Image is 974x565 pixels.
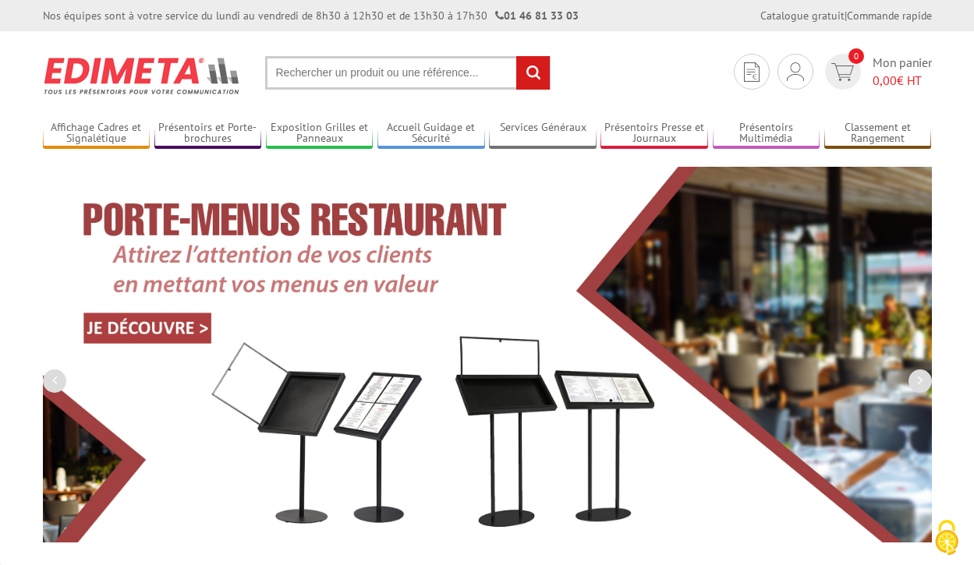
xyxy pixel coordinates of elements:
span: Mon panier [873,54,932,90]
a: devis rapide 0 Mon panier 0,00€ HT [821,54,932,90]
a: Affichage Cadres et Signalétique [43,121,151,147]
img: devis rapide [787,62,804,81]
a: Présentoirs et Porte-brochures [154,121,262,147]
a: Classement et Rangement [824,121,932,147]
a: Présentoirs Presse et Journaux [600,121,708,147]
img: devis rapide [831,63,854,81]
div: Nos équipes sont à votre service du lundi au vendredi de 8h30 à 12h30 et de 13h30 à 17h30 [43,8,579,23]
span: 0,00 [873,72,897,88]
img: Cookies (fenêtre modale) [927,518,966,557]
div: | [760,8,932,23]
strong: 01 46 81 33 03 [495,9,579,23]
a: Commande rapide [847,9,932,23]
a: Catalogue gratuit [760,9,845,23]
img: devis rapide [744,62,760,82]
a: Accueil Guidage et Sécurité [377,121,485,147]
a: Présentoirs Multimédia [713,121,820,147]
input: Rechercher un produit ou une référence... [265,56,551,90]
a: Services Généraux [489,121,597,147]
span: € HT [873,72,932,90]
span: 0 [848,48,864,64]
button: Cookies (fenêtre modale) [919,512,974,565]
input: rechercher [516,56,550,90]
a: Exposition Grilles et Panneaux [266,121,374,147]
img: Présentoir, panneau, stand - Edimeta - PLV, affichage, mobilier bureau, entreprise [43,47,242,104]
